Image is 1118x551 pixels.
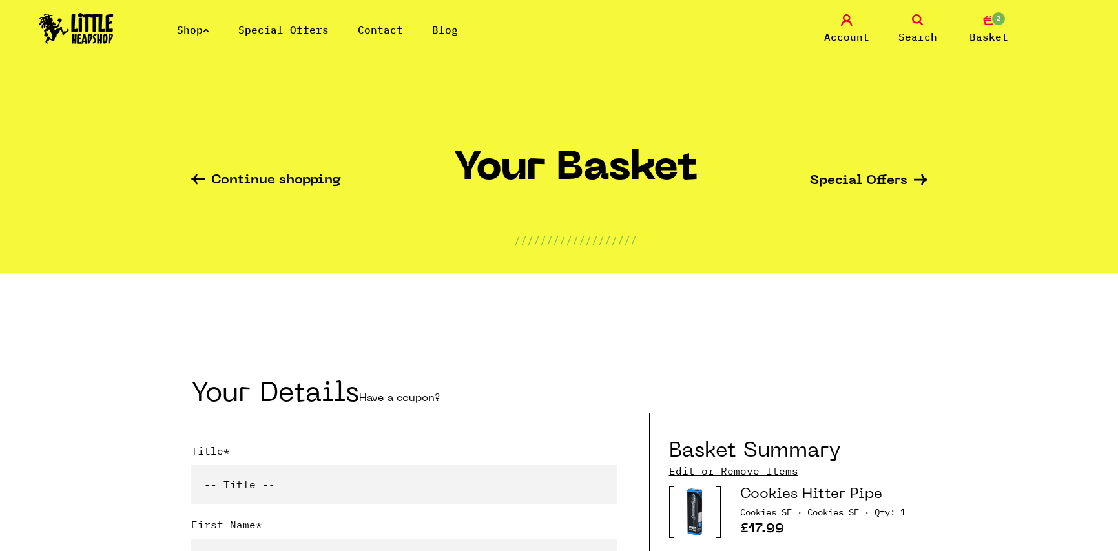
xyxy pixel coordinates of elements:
span: Category [740,506,802,518]
a: Edit or Remove Items [669,464,798,478]
span: Brand [807,506,869,518]
img: Little Head Shop Logo [39,13,114,44]
a: Shop [177,23,209,36]
h2: Your Details [191,382,617,411]
a: Special Offers [810,174,927,188]
a: 2 Basket [957,14,1021,45]
a: Cookies Hitter Pipe [740,488,882,501]
a: Search [885,14,950,45]
a: Blog [432,23,458,36]
span: 2 [991,11,1006,26]
img: Product [674,486,716,538]
label: Title [191,443,617,465]
span: Basket [969,29,1008,45]
a: Special Offers [238,23,329,36]
a: Contact [358,23,403,36]
p: /////////////////// [514,233,637,248]
span: Search [898,29,937,45]
h2: Basket Summary [669,439,841,464]
a: Have a coupon? [359,393,440,404]
span: Quantity [875,506,906,518]
label: First Name [191,517,617,539]
p: £17.99 [740,523,907,539]
h1: Your Basket [453,147,698,200]
span: Account [824,29,869,45]
a: Continue shopping [191,174,341,189]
